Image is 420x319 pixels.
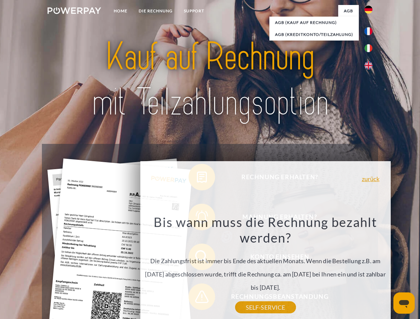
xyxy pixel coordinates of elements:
img: fr [364,27,372,35]
img: title-powerpay_de.svg [64,32,356,127]
a: Home [108,5,133,17]
iframe: Schaltfläche zum Öffnen des Messaging-Fensters [393,292,415,314]
a: DIE RECHNUNG [133,5,178,17]
a: agb [338,5,359,17]
a: SELF-SERVICE [235,301,296,313]
img: logo-powerpay-white.svg [48,7,101,14]
a: AGB (Kreditkonto/Teilzahlung) [269,29,359,41]
a: zurück [362,176,379,182]
img: it [364,44,372,52]
img: en [364,61,372,69]
img: de [364,6,372,14]
div: Die Zahlungsfrist ist immer bis Ende des aktuellen Monats. Wenn die Bestellung z.B. am [DATE] abg... [144,214,387,307]
a: SUPPORT [178,5,210,17]
a: AGB (Kauf auf Rechnung) [269,17,359,29]
h3: Bis wann muss die Rechnung bezahlt werden? [144,214,387,246]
